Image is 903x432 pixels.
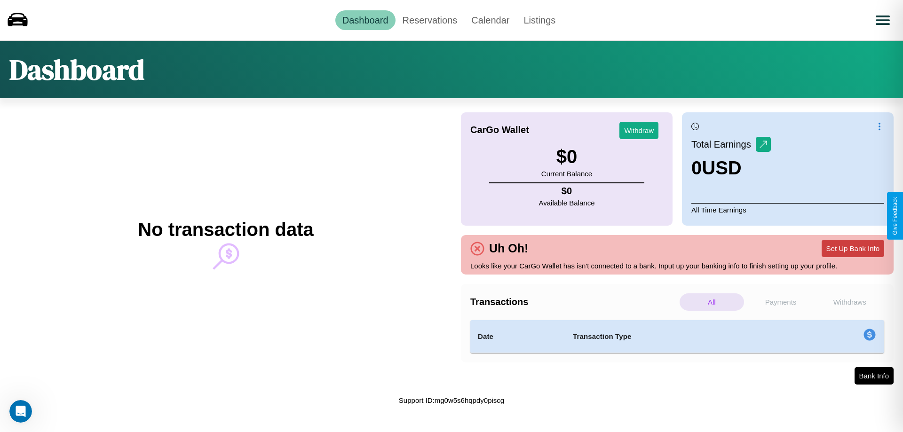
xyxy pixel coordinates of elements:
[335,10,396,30] a: Dashboard
[478,331,558,342] h4: Date
[470,125,529,135] h4: CarGo Wallet
[619,122,658,139] button: Withdraw
[541,146,592,167] h3: $ 0
[470,297,677,307] h4: Transactions
[691,157,771,179] h3: 0 USD
[484,242,533,255] h4: Uh Oh!
[817,293,882,311] p: Withdraws
[541,167,592,180] p: Current Balance
[680,293,744,311] p: All
[399,394,504,407] p: Support ID: mg0w5s6hqpdy0piscg
[691,203,884,216] p: All Time Earnings
[470,320,884,353] table: simple table
[573,331,786,342] h4: Transaction Type
[9,400,32,423] iframe: Intercom live chat
[464,10,516,30] a: Calendar
[539,196,595,209] p: Available Balance
[855,367,894,385] button: Bank Info
[822,240,884,257] button: Set Up Bank Info
[892,197,898,235] div: Give Feedback
[470,259,884,272] p: Looks like your CarGo Wallet has isn't connected to a bank. Input up your banking info to finish ...
[396,10,465,30] a: Reservations
[691,136,756,153] p: Total Earnings
[539,186,595,196] h4: $ 0
[138,219,313,240] h2: No transaction data
[9,50,144,89] h1: Dashboard
[516,10,562,30] a: Listings
[749,293,813,311] p: Payments
[870,7,896,33] button: Open menu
